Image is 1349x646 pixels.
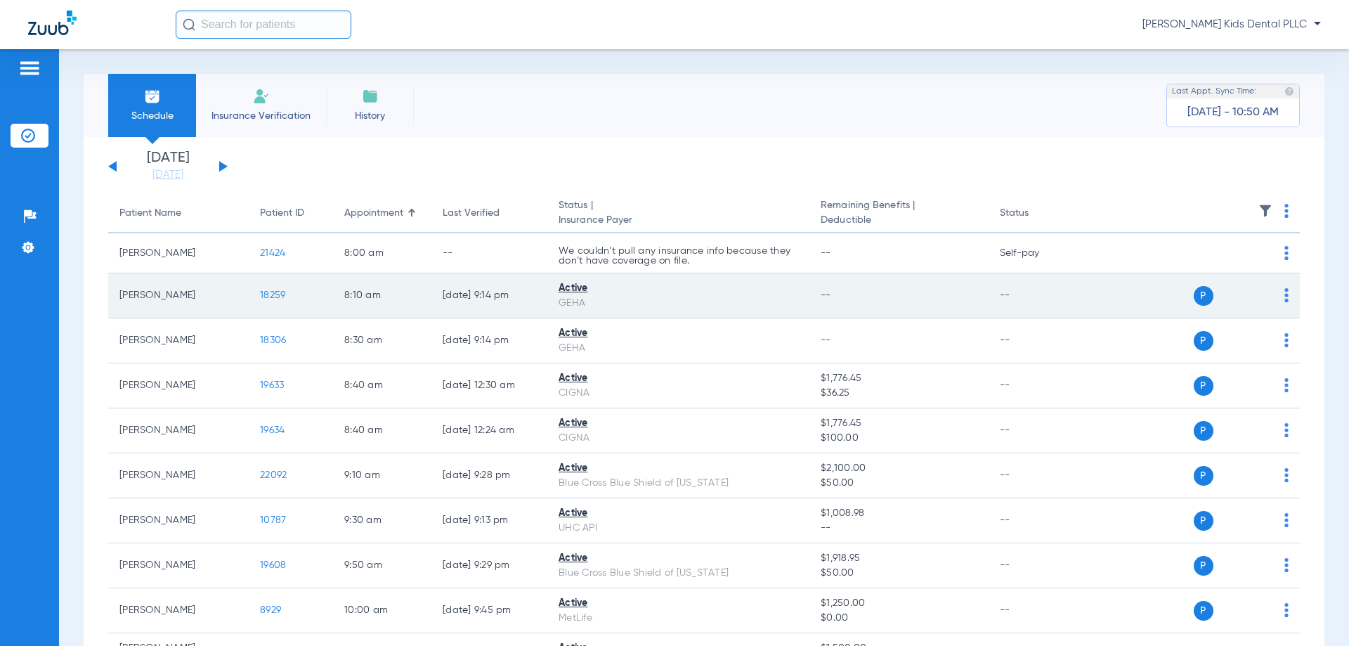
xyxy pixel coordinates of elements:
[1284,333,1289,347] img: group-dot-blue.svg
[821,611,977,626] span: $0.00
[260,380,284,390] span: 19633
[989,273,1083,318] td: --
[260,605,281,615] span: 8929
[559,551,798,566] div: Active
[821,386,977,401] span: $36.25
[821,566,977,581] span: $50.00
[559,281,798,296] div: Active
[809,194,988,233] th: Remaining Benefits |
[260,335,286,345] span: 18306
[1194,331,1213,351] span: P
[1194,376,1213,396] span: P
[559,371,798,386] div: Active
[1194,421,1213,441] span: P
[333,543,431,588] td: 9:50 AM
[260,206,304,221] div: Patient ID
[559,611,798,626] div: MetLife
[1284,86,1294,96] img: last sync help info
[559,296,798,311] div: GEHA
[344,206,420,221] div: Appointment
[1194,466,1213,486] span: P
[431,408,547,453] td: [DATE] 12:24 AM
[337,109,403,123] span: History
[333,318,431,363] td: 8:30 AM
[559,213,798,228] span: Insurance Payer
[431,543,547,588] td: [DATE] 9:29 PM
[989,543,1083,588] td: --
[821,248,831,258] span: --
[1284,558,1289,572] img: group-dot-blue.svg
[431,233,547,273] td: --
[559,566,798,581] div: Blue Cross Blue Shield of [US_STATE]
[821,335,831,345] span: --
[559,596,798,611] div: Active
[821,431,977,446] span: $100.00
[144,88,161,105] img: Schedule
[260,290,285,300] span: 18259
[28,11,77,35] img: Zuub Logo
[1284,378,1289,392] img: group-dot-blue.svg
[344,206,403,221] div: Appointment
[253,88,270,105] img: Manual Insurance Verification
[260,425,285,435] span: 19634
[1284,423,1289,437] img: group-dot-blue.svg
[119,109,185,123] span: Schedule
[821,213,977,228] span: Deductible
[431,273,547,318] td: [DATE] 9:14 PM
[108,588,249,633] td: [PERSON_NAME]
[989,588,1083,633] td: --
[821,461,977,476] span: $2,100.00
[559,461,798,476] div: Active
[260,560,286,570] span: 19608
[821,506,977,521] span: $1,008.98
[18,60,41,77] img: hamburger-icon
[1142,18,1321,32] span: [PERSON_NAME] Kids Dental PLLC
[989,408,1083,453] td: --
[821,290,831,300] span: --
[1194,286,1213,306] span: P
[989,194,1083,233] th: Status
[989,453,1083,498] td: --
[1284,204,1289,218] img: group-dot-blue.svg
[559,506,798,521] div: Active
[431,588,547,633] td: [DATE] 9:45 PM
[431,498,547,543] td: [DATE] 9:13 PM
[821,371,977,386] span: $1,776.45
[333,588,431,633] td: 10:00 AM
[333,363,431,408] td: 8:40 AM
[821,596,977,611] span: $1,250.00
[108,233,249,273] td: [PERSON_NAME]
[1194,511,1213,531] span: P
[559,476,798,491] div: Blue Cross Blue Shield of [US_STATE]
[989,498,1083,543] td: --
[126,151,210,182] li: [DATE]
[333,233,431,273] td: 8:00 AM
[108,273,249,318] td: [PERSON_NAME]
[989,233,1083,273] td: Self-pay
[108,498,249,543] td: [PERSON_NAME]
[333,453,431,498] td: 9:10 AM
[260,470,287,480] span: 22092
[260,248,285,258] span: 21424
[821,521,977,536] span: --
[108,543,249,588] td: [PERSON_NAME]
[821,416,977,431] span: $1,776.45
[821,551,977,566] span: $1,918.95
[333,408,431,453] td: 8:40 AM
[333,273,431,318] td: 8:10 AM
[559,246,798,266] p: We couldn’t pull any insurance info because they don’t have coverage on file.
[1279,579,1349,646] iframe: Chat Widget
[559,431,798,446] div: CIGNA
[126,168,210,182] a: [DATE]
[1284,513,1289,527] img: group-dot-blue.svg
[119,206,181,221] div: Patient Name
[431,453,547,498] td: [DATE] 9:28 PM
[431,318,547,363] td: [DATE] 9:14 PM
[183,18,195,31] img: Search Icon
[443,206,500,221] div: Last Verified
[1187,105,1279,119] span: [DATE] - 10:50 AM
[108,453,249,498] td: [PERSON_NAME]
[989,318,1083,363] td: --
[1284,288,1289,302] img: group-dot-blue.svg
